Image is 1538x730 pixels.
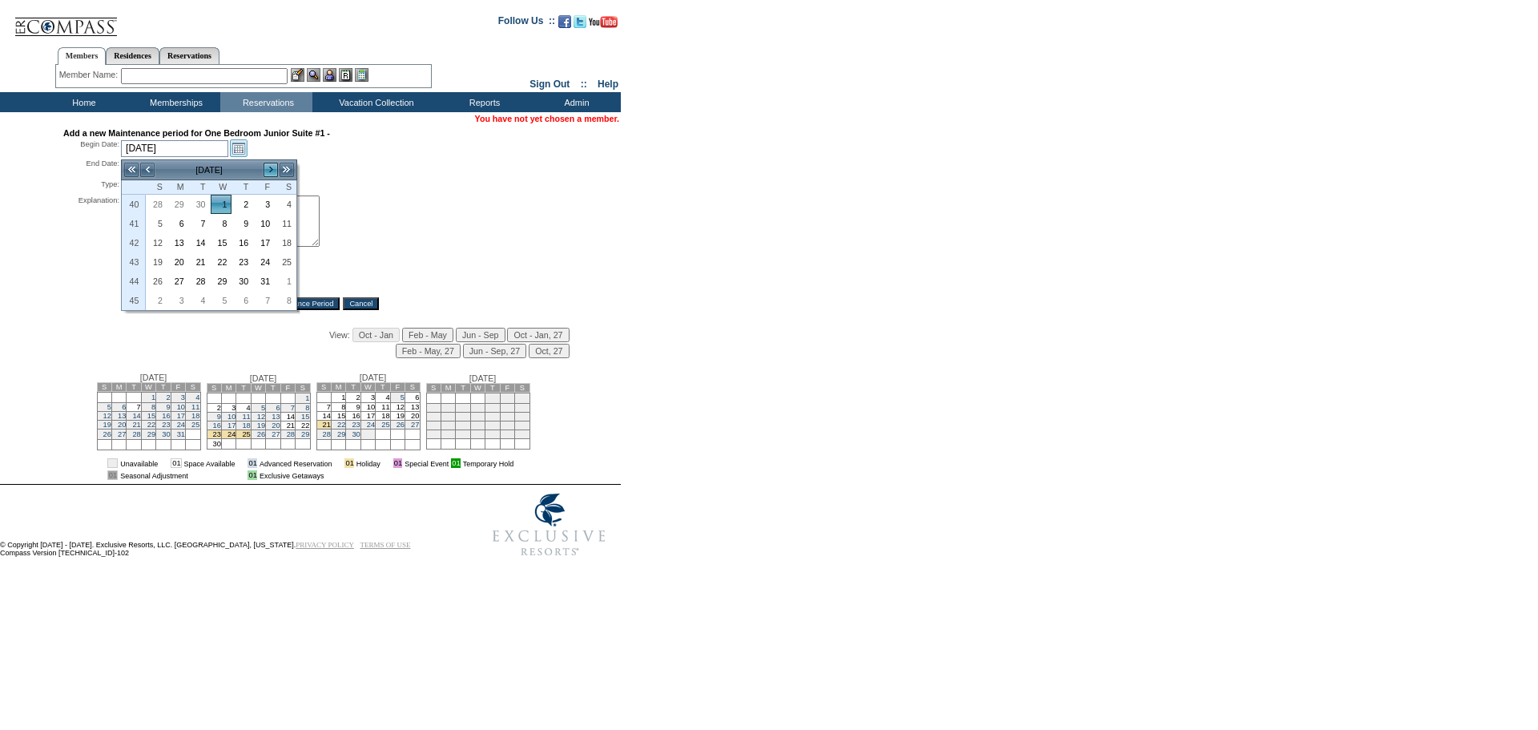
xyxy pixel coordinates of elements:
td: 13 [456,413,470,421]
td: F [171,383,185,392]
a: 26 [397,421,405,429]
a: 3 [181,393,185,401]
a: 26 [147,272,167,290]
a: Residences [106,47,159,64]
td: 17 [360,412,375,421]
span: [DATE] [469,373,497,383]
td: 12 [390,403,405,412]
a: 6 [232,292,252,309]
td: Monday, September 29, 2025 [167,195,189,214]
a: 12 [257,413,265,421]
td: Thursday, November 06, 2025 [232,291,253,310]
a: 15 [301,413,309,421]
img: View [307,68,320,82]
span: [DATE] [250,373,277,383]
td: Monday, October 20, 2025 [167,252,189,272]
td: Sunday, October 05, 2025 [146,214,167,233]
td: W [251,384,265,393]
td: Wednesday, October 08, 2025 [211,214,232,233]
img: Compass Home [14,4,118,37]
td: F [280,384,295,393]
td: 6 [405,393,420,403]
a: 8 [305,404,309,412]
a: 8 [211,215,232,232]
td: Sunday, October 12, 2025 [146,233,167,252]
a: 16 [162,412,170,420]
td: 13 [405,403,420,412]
a: 8 [151,403,155,411]
td: M [441,384,455,393]
a: 18 [242,421,250,430]
a: Follow us on Twitter [574,20,586,30]
td: M [221,384,236,393]
td: 3 [221,404,236,413]
td: Saturday, October 11, 2025 [275,214,296,233]
a: 23 [352,421,360,429]
td: S [296,384,310,393]
td: 8 [331,403,345,412]
a: 7 [291,404,295,412]
a: << [123,162,139,178]
a: 28 [287,430,295,438]
a: 5 [107,403,111,411]
a: >> [279,162,295,178]
td: Tuesday, September 30, 2025 [189,195,211,214]
td: T [156,383,171,392]
a: 27 [118,430,126,438]
img: Impersonate [323,68,336,82]
td: Friday, November 07, 2025 [253,291,275,310]
td: Thursday, October 30, 2025 [232,272,253,291]
a: 17 [254,234,274,252]
th: 45 [122,291,146,310]
a: 22 [147,421,155,429]
td: T [127,383,141,392]
td: S [207,384,221,393]
a: 6 [168,215,188,232]
th: Saturday [275,180,296,195]
td: 15 [485,413,500,421]
td: T [236,384,251,393]
a: 25 [276,253,296,271]
a: Reservations [159,47,219,64]
div: Explanation: [63,196,119,286]
td: 18 [426,421,441,430]
td: Tuesday, October 21, 2025 [189,252,211,272]
td: Wednesday, November 05, 2025 [211,291,232,310]
td: 4 [426,404,441,413]
a: Open the calendar popup. [230,159,248,176]
td: 2 [207,404,221,413]
img: Exclusive Resorts [477,485,621,565]
a: 4 [195,393,199,401]
a: 1 [211,196,232,213]
td: W [360,383,375,392]
a: 17 [227,421,236,430]
td: T [376,383,390,392]
a: 28 [323,430,331,438]
a: Members [58,47,107,65]
a: 11 [242,413,250,421]
th: 43 [122,252,146,272]
td: S [97,383,111,392]
strong: Add a new Maintenance period for One Bedroom Junior Suite #1 - [63,128,330,138]
a: 28 [190,272,210,290]
td: T [346,383,360,392]
a: Subscribe to our YouTube Channel [589,20,618,30]
a: 14 [132,412,140,420]
td: T [266,384,280,393]
td: Saturday, November 08, 2025 [275,291,296,310]
a: 31 [177,430,185,438]
td: Friday, October 10, 2025 [253,214,275,233]
td: Sunday, September 28, 2025 [146,195,167,214]
td: Admin [529,92,621,112]
td: Monday, October 06, 2025 [167,214,189,233]
a: 4 [276,196,296,213]
input: Oct - Jan [352,328,400,342]
a: 7 [254,292,274,309]
a: 10 [227,413,236,421]
td: 7 [127,403,141,412]
a: 15 [211,234,232,252]
td: Reports [437,92,529,112]
a: 13 [168,234,188,252]
td: 23 [500,421,514,430]
td: S [515,384,529,393]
